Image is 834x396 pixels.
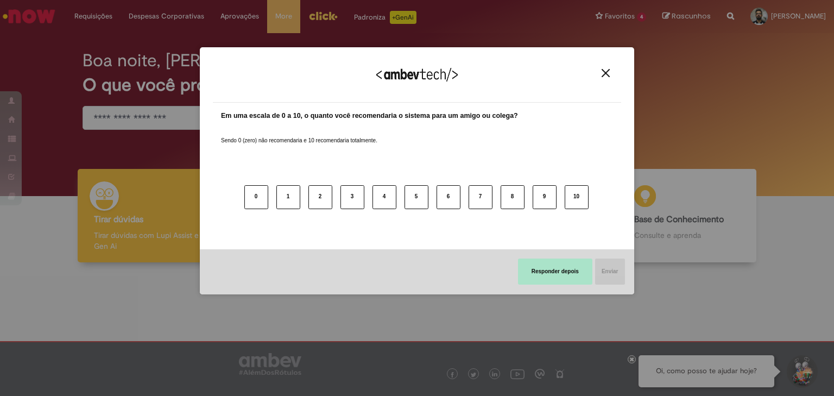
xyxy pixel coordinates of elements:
label: Em uma escala de 0 a 10, o quanto você recomendaria o sistema para um amigo ou colega? [221,111,518,121]
button: 8 [501,185,525,209]
button: 1 [276,185,300,209]
button: 0 [244,185,268,209]
button: Responder depois [518,259,592,285]
button: 5 [405,185,428,209]
button: 9 [533,185,557,209]
button: 3 [340,185,364,209]
button: 4 [372,185,396,209]
button: 2 [308,185,332,209]
img: Logo Ambevtech [376,68,458,81]
label: Sendo 0 (zero) não recomendaria e 10 recomendaria totalmente. [221,124,377,144]
button: 7 [469,185,492,209]
button: 6 [437,185,460,209]
button: Close [598,68,613,78]
button: 10 [565,185,589,209]
img: Close [602,69,610,77]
